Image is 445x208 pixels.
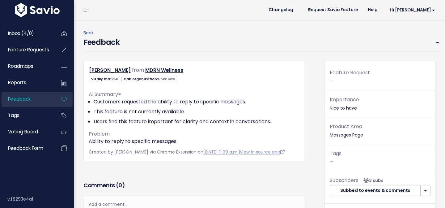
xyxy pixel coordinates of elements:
[8,128,38,135] span: Voting Board
[2,26,51,41] a: Inbox (4/0)
[330,69,370,76] span: Feature Request
[121,76,177,82] span: Cab organization:
[118,181,122,189] span: 0
[7,191,74,207] div: v.f8293e4a1
[8,145,43,151] span: Feedback form
[83,37,120,48] h4: Feedback
[2,108,51,123] a: Tags
[89,91,121,98] span: AI Summary
[363,5,382,15] a: Help
[325,68,435,90] div: —
[83,30,94,36] a: Back
[361,177,384,184] span: <p><strong>Subscribers</strong><br><br> - Olivia Roche<br> - Molly Hesby<br> - Peter Chaloux<br> ...
[158,76,175,81] span: Unknown
[2,59,51,73] a: Roadmaps
[330,95,430,112] p: Nice to have
[89,130,110,137] span: Problem
[112,76,118,81] span: 250
[382,5,440,15] a: Hi [PERSON_NAME]
[8,79,26,86] span: Reports
[132,67,144,74] span: from
[8,63,33,69] span: Roadmaps
[83,181,305,190] h3: Comments ( )
[8,112,19,119] span: Tags
[94,118,300,125] li: Users find this feature important for clarity and context in conversations.
[89,138,300,145] p: Ability to reply to specific messages
[240,149,285,155] a: View in source app
[145,67,183,74] a: MDRN Wellness
[89,76,120,82] span: Vitally mrr:
[303,5,363,15] a: Request Savio Feature
[390,8,435,12] span: Hi [PERSON_NAME]
[330,149,430,166] p: —
[330,150,341,157] span: Tags
[8,46,49,53] span: Feature Requests
[2,125,51,139] a: Voting Board
[2,141,51,155] a: Feedback form
[8,30,34,37] span: Inbox (4/0)
[330,122,430,139] p: Messages Page
[269,8,293,12] span: Changelog
[330,185,421,196] button: Subbed to events & comments
[94,98,300,106] li: Customers requested the ability to reply to specific messages.
[13,3,61,17] img: logo-white.9d6f32f41409.svg
[89,149,285,155] span: Created by [PERSON_NAME] via Chrome Extension on |
[2,92,51,106] a: Feedback
[330,123,362,130] span: Product Area
[94,108,300,115] li: This feature is not currently available.
[2,76,51,90] a: Reports
[8,96,31,102] span: Feedback
[330,96,359,103] span: Importance
[203,149,239,155] a: [DATE] 11:09 a.m.
[89,67,131,74] a: [PERSON_NAME]
[330,177,358,184] span: Subscribers
[2,43,51,57] a: Feature Requests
